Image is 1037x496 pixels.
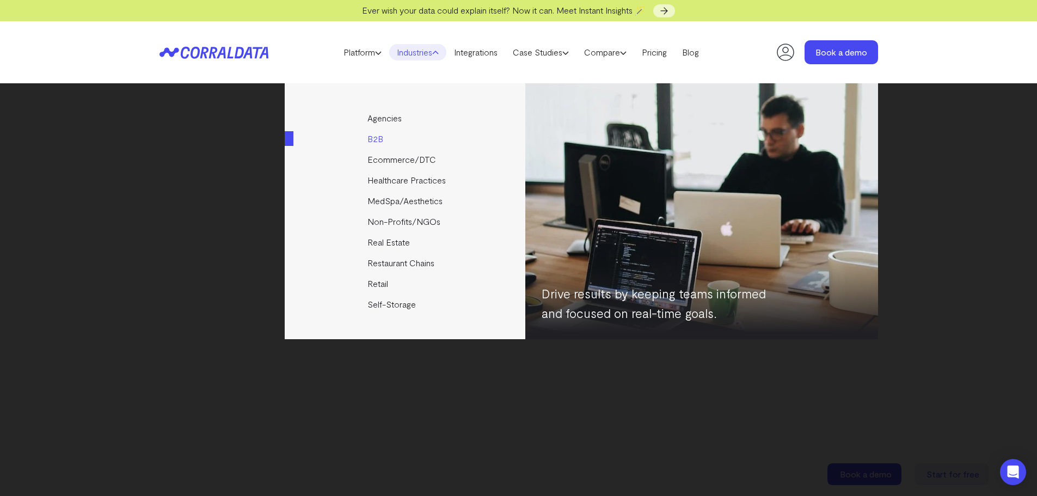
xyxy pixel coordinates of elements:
[285,108,527,128] a: Agencies
[285,149,527,170] a: Ecommerce/DTC
[634,44,674,60] a: Pricing
[285,273,527,294] a: Retail
[285,253,527,273] a: Restaurant Chains
[285,232,527,253] a: Real Estate
[389,44,446,60] a: Industries
[285,170,527,191] a: Healthcare Practices
[285,211,527,232] a: Non-Profits/NGOs
[285,128,527,149] a: B2B
[805,40,878,64] a: Book a demo
[576,44,634,60] a: Compare
[446,44,505,60] a: Integrations
[362,5,646,15] span: Ever wish your data could explain itself? Now it can. Meet Instant Insights 🪄
[505,44,576,60] a: Case Studies
[336,44,389,60] a: Platform
[674,44,707,60] a: Blog
[285,294,527,315] a: Self-Storage
[542,284,787,323] p: Drive results by keeping teams informed and focused on real-time goals.
[285,191,527,211] a: MedSpa/Aesthetics
[1000,459,1026,485] div: Open Intercom Messenger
